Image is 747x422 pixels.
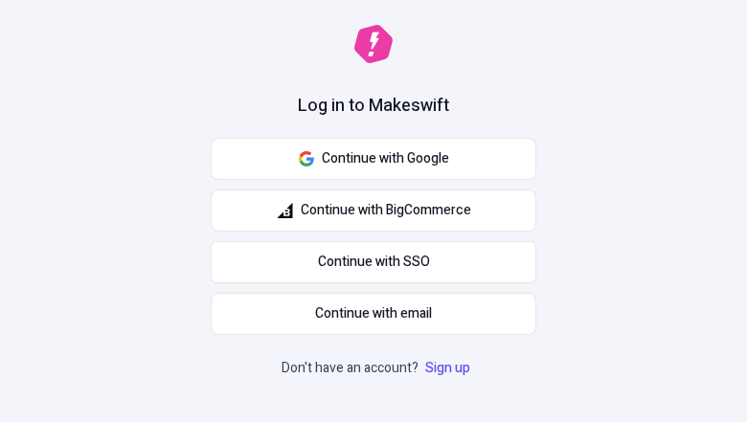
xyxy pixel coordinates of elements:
a: Continue with SSO [211,241,536,283]
a: Sign up [421,358,474,378]
h1: Log in to Makeswift [298,94,449,119]
button: Continue with email [211,293,536,335]
span: Continue with email [315,303,432,324]
p: Don't have an account? [282,358,474,379]
button: Continue with Google [211,138,536,180]
span: Continue with Google [322,148,449,169]
button: Continue with BigCommerce [211,189,536,232]
span: Continue with BigCommerce [301,200,471,221]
